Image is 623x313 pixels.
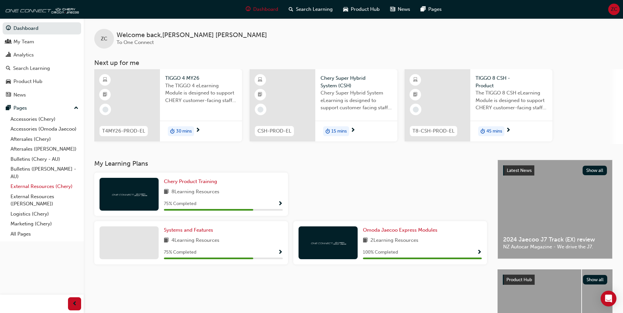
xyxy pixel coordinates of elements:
[8,114,81,124] a: Accessories (Chery)
[412,127,455,135] span: T8-CSH-PROD-EL
[390,5,395,13] span: news-icon
[250,69,397,141] a: CSH-PROD-ELChery Super Hybrid System (CSH)Chery Super Hybrid System eLearning is designed to supp...
[6,26,11,31] span: guage-icon
[103,91,107,99] span: booktick-icon
[3,49,81,61] a: Analytics
[310,240,346,246] img: oneconnect
[94,69,242,141] a: T4MY26-PROD-ELTIGGO 4 MY26The TIGGO 4 eLearning Module is designed to support CHERY customer-faci...
[8,181,81,192] a: External Resources (Chery)
[363,227,437,233] span: Omoda Jaecoo Express Modules
[278,201,283,207] span: Show Progress
[111,191,147,197] img: oneconnect
[321,89,392,112] span: Chery Super Hybrid System eLearning is designed to support customer facing staff with the underst...
[480,127,485,136] span: duration-icon
[258,91,262,99] span: booktick-icon
[3,102,81,114] button: Pages
[13,51,34,59] div: Analytics
[428,6,442,13] span: Pages
[164,237,169,245] span: book-icon
[6,52,11,58] span: chart-icon
[363,249,398,256] span: 100 % Completed
[283,3,338,16] a: search-iconSearch Learning
[117,39,154,45] span: To One Connect
[3,62,81,74] a: Search Learning
[13,78,42,85] div: Product Hub
[343,5,348,13] span: car-icon
[350,128,355,134] span: next-icon
[257,107,263,113] span: learningRecordVerb_NONE-icon
[8,229,81,239] a: All Pages
[370,237,418,245] span: 2 Learning Resources
[415,3,447,16] a: pages-iconPages
[164,226,216,234] a: Systems and Features
[506,128,511,134] span: next-icon
[476,89,547,112] span: The TIGGO 8 CSH eLearning Module is designed to support CHERY customer-facing staff with the prod...
[506,277,532,282] span: Product Hub
[405,69,552,141] a: T8-CSH-PROD-ELTIGGO 8 CSH - ProductThe TIGGO 8 CSH eLearning Module is designed to support CHERY ...
[278,250,283,256] span: Show Progress
[608,4,620,15] button: ZC
[611,6,617,13] span: ZC
[385,3,415,16] a: news-iconNews
[3,22,81,34] a: Dashboard
[331,128,347,135] span: 15 mins
[171,188,219,196] span: 8 Learning Resources
[325,127,330,136] span: duration-icon
[477,250,482,256] span: Show Progress
[102,107,108,113] span: learningRecordVerb_NONE-icon
[165,82,237,104] span: The TIGGO 4 eLearning Module is designed to support CHERY customer-facing staff with the product ...
[8,134,81,144] a: Aftersales (Chery)
[421,5,426,13] span: pages-icon
[171,237,219,245] span: 4 Learning Resources
[413,107,419,113] span: learningRecordVerb_NONE-icon
[258,76,262,84] span: learningResourceType_ELEARNING-icon
[8,154,81,164] a: Bulletins (Chery - AU)
[101,35,107,43] span: ZC
[170,127,175,136] span: duration-icon
[6,92,11,98] span: news-icon
[503,236,607,243] span: 2024 Jaecoo J7 Track (EX) review
[8,209,81,219] a: Logistics (Chery)
[164,178,220,185] a: Chery Product Training
[6,79,11,85] span: car-icon
[13,65,50,72] div: Search Learning
[6,105,11,111] span: pages-icon
[176,128,192,135] span: 30 mins
[102,127,145,135] span: T4MY26-PROD-EL
[165,74,237,82] span: TIGGO 4 MY26
[498,160,612,259] a: Latest NewsShow all2024 Jaecoo J7 Track (EX) reviewNZ Autocar Magazine - We drive the J7.
[398,6,410,13] span: News
[3,89,81,101] a: News
[8,219,81,229] a: Marketing (Chery)
[74,104,78,113] span: up-icon
[8,124,81,134] a: Accessories (Omoda Jaecoo)
[583,275,608,284] button: Show all
[13,38,34,46] div: My Team
[503,243,607,251] span: NZ Autocar Magazine - We drive the J7.
[13,104,27,112] div: Pages
[278,248,283,257] button: Show Progress
[164,200,196,208] span: 75 % Completed
[8,164,81,181] a: Bulletins ([PERSON_NAME] - AU)
[84,59,623,67] h3: Next up for me
[117,31,267,39] span: Welcome back , [PERSON_NAME] [PERSON_NAME]
[3,75,81,88] a: Product Hub
[476,74,547,89] span: TIGGO 8 CSH - Product
[477,248,482,257] button: Show Progress
[3,3,79,16] img: oneconnect
[601,291,616,306] div: Open Intercom Messenger
[8,144,81,154] a: Aftersales ([PERSON_NAME])
[257,127,291,135] span: CSH-PROD-EL
[253,6,278,13] span: Dashboard
[8,192,81,209] a: External Resources ([PERSON_NAME])
[363,237,368,245] span: book-icon
[507,168,532,173] span: Latest News
[583,166,607,175] button: Show all
[503,165,607,176] a: Latest NewsShow all
[413,91,418,99] span: booktick-icon
[94,160,487,167] h3: My Learning Plans
[296,6,333,13] span: Search Learning
[3,36,81,48] a: My Team
[164,249,196,256] span: 75 % Completed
